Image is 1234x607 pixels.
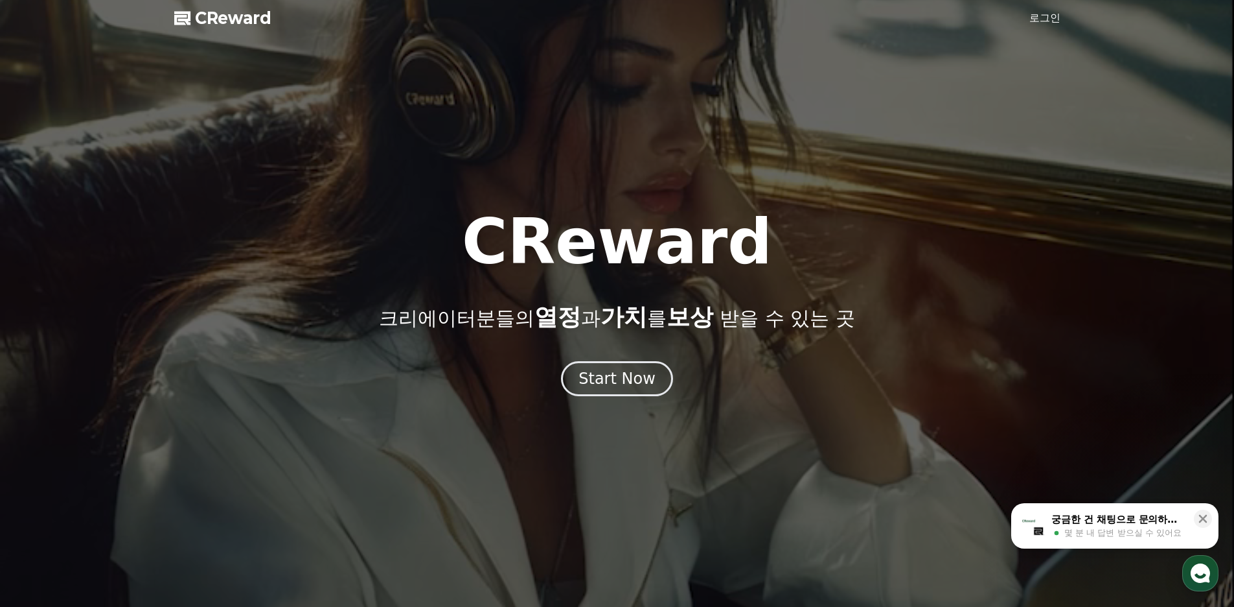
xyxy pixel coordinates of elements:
a: 로그인 [1029,10,1060,26]
a: Start Now [561,374,673,387]
a: CReward [174,8,271,29]
div: Start Now [578,368,656,389]
span: 보상 [667,303,713,330]
p: 크리에이터분들의 과 를 받을 수 있는 곳 [379,304,854,330]
h1: CReward [462,211,772,273]
span: 가치 [600,303,647,330]
span: 열정 [534,303,581,330]
span: CReward [195,8,271,29]
button: Start Now [561,361,673,396]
